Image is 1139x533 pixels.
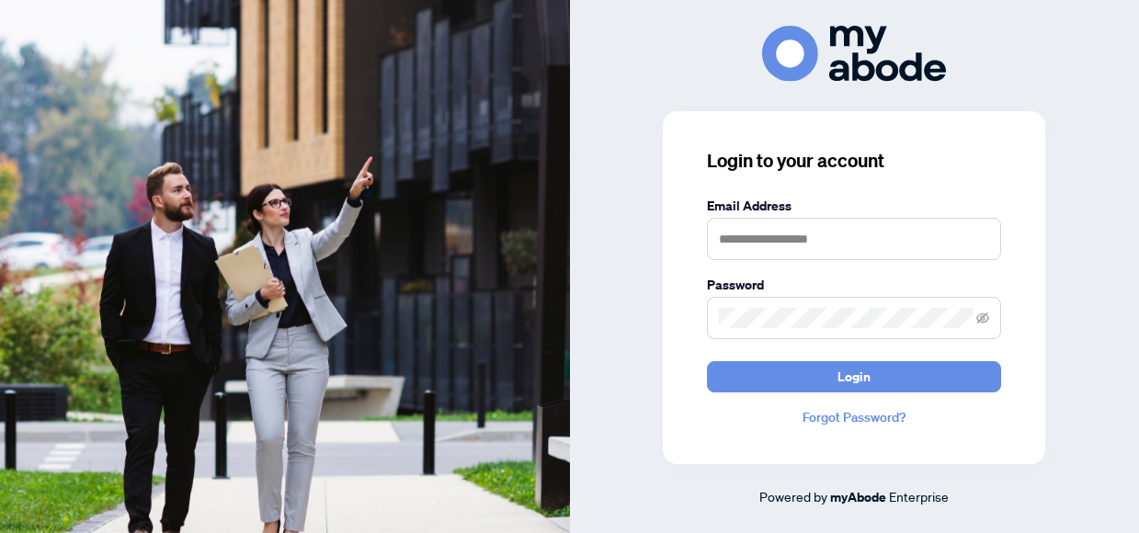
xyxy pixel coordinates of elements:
[762,26,946,82] img: ma-logo
[830,487,886,507] a: myAbode
[759,488,827,505] span: Powered by
[707,361,1001,392] button: Login
[976,312,989,324] span: eye-invisible
[707,275,1001,295] label: Password
[707,407,1001,427] a: Forgot Password?
[707,196,1001,216] label: Email Address
[837,362,871,391] span: Login
[707,148,1001,174] h3: Login to your account
[889,488,949,505] span: Enterprise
